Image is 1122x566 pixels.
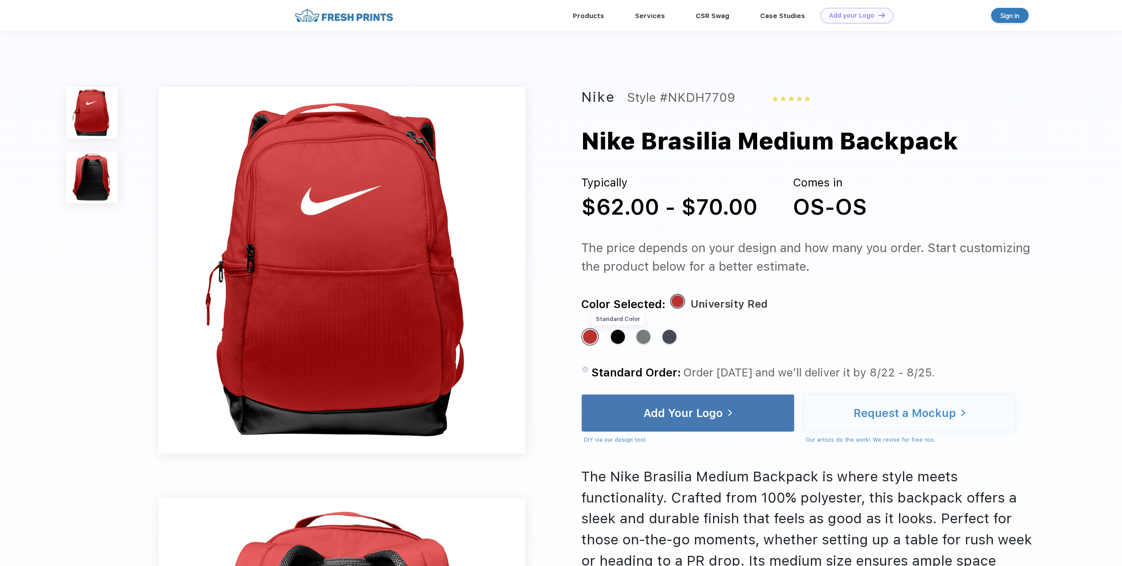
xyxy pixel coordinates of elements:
div: Request a Mockup [854,409,956,417]
img: standard order [581,365,589,373]
div: Comes in [793,174,867,191]
div: The price depends on your design and how many you order. Start customizing the product below for ... [581,238,1041,276]
div: Typically [581,174,758,191]
img: white arrow [961,410,965,416]
div: Add Your Logo [643,409,723,417]
img: func=resize&h=100 [66,152,118,203]
div: Our artists do the work! We revise for free too. [806,436,1016,444]
div: University Red [583,330,597,344]
img: func=resize&h=640 [159,87,525,453]
div: Style #NKDH7709 [627,87,735,108]
div: Nike [581,87,615,108]
img: white arrow [728,410,732,416]
div: OS-OS [793,191,867,223]
div: Sign in [1000,11,1019,21]
div: Midnight Navy [662,330,676,344]
div: Nike Brasilia Medium Backpack [581,124,958,159]
img: fo%20logo%202.webp [292,8,396,23]
span: Standard Order: [591,366,681,379]
div: DIY via our design tool. [584,436,795,444]
img: DT [879,13,885,18]
span: Order [DATE] and we’ll deliver it by 8/22 - 8/25. [683,366,935,379]
img: yellow_star.svg [805,96,810,101]
img: yellow_star.svg [773,96,778,101]
div: Black [611,330,625,344]
div: Flint Grey [636,330,650,344]
img: func=resize&h=100 [66,87,118,138]
div: Color Selected: [581,295,665,313]
img: yellow_star.svg [788,96,794,101]
a: Products [573,12,604,20]
img: yellow_star.svg [780,96,786,101]
img: yellow_star.svg [797,96,802,101]
div: $62.00 - $70.00 [581,191,758,223]
div: Add your Logo [829,12,874,19]
div: University Red [691,295,768,313]
a: Sign in [991,8,1029,23]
